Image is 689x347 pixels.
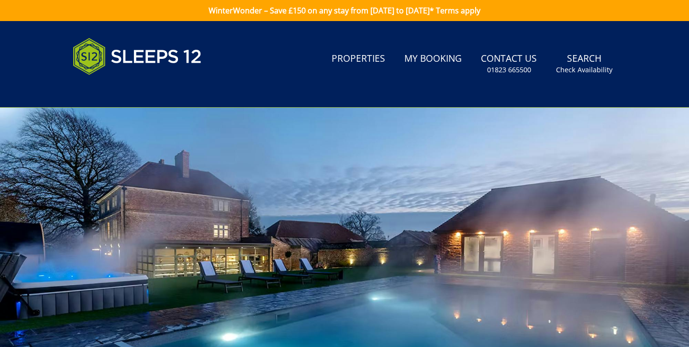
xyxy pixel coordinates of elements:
small: 01823 665500 [487,65,531,75]
a: SearchCheck Availability [552,48,616,79]
small: Check Availability [556,65,612,75]
a: My Booking [400,48,466,70]
a: Contact Us01823 665500 [477,48,541,79]
img: Sleeps 12 [73,33,202,80]
a: Properties [328,48,389,70]
iframe: Customer reviews powered by Trustpilot [68,86,168,94]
